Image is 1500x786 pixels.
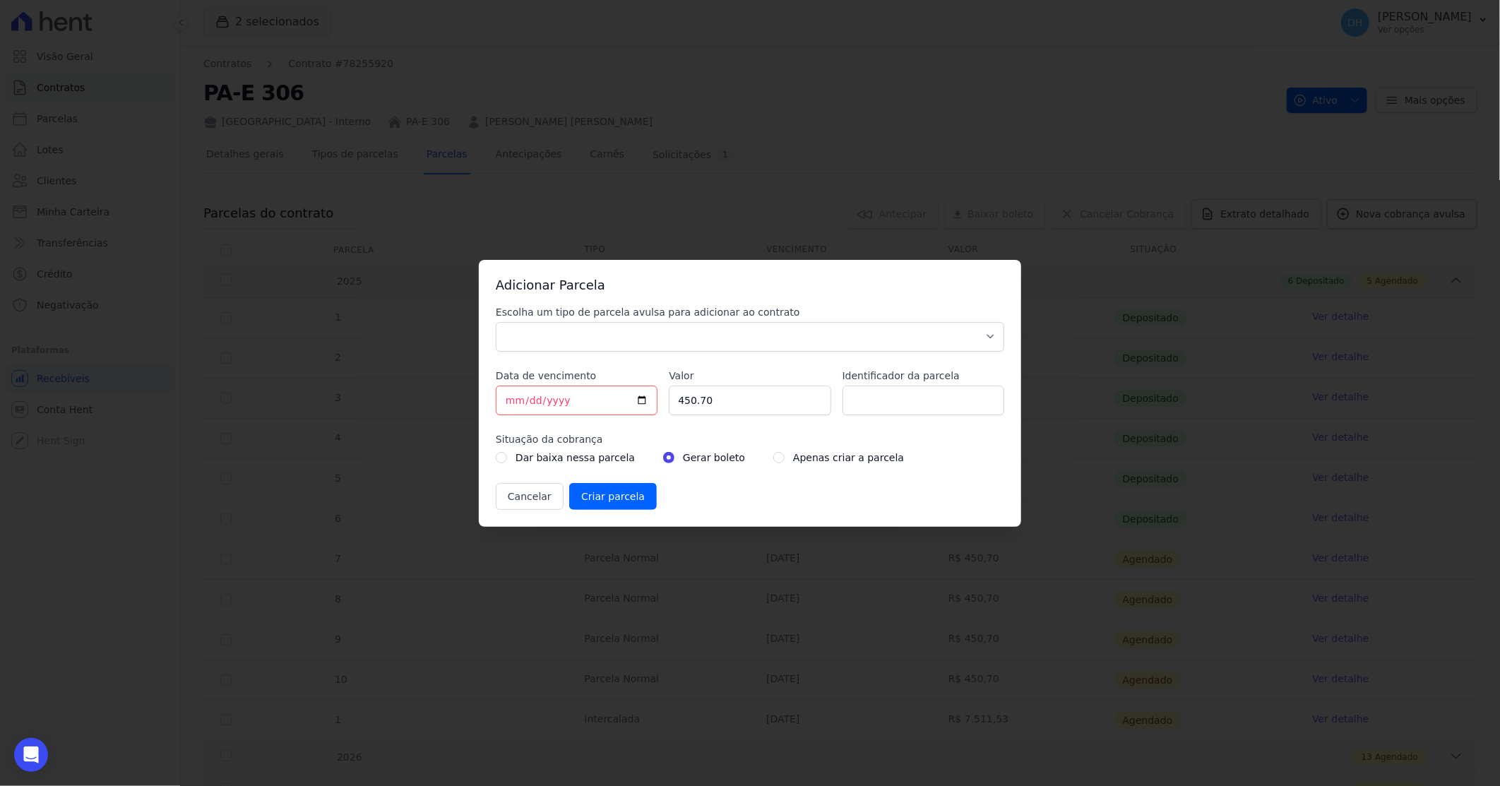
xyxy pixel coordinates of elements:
label: Dar baixa nessa parcela [516,449,635,466]
label: Apenas criar a parcela [793,449,904,466]
label: Data de vencimento [496,369,657,383]
button: Cancelar [496,483,564,510]
h3: Adicionar Parcela [496,277,1004,294]
label: Identificador da parcela [843,369,1004,383]
input: Criar parcela [569,483,657,510]
label: Valor [669,369,831,383]
div: Open Intercom Messenger [14,738,48,772]
label: Situação da cobrança [496,432,1004,446]
label: Escolha um tipo de parcela avulsa para adicionar ao contrato [496,305,1004,319]
label: Gerar boleto [683,449,745,466]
